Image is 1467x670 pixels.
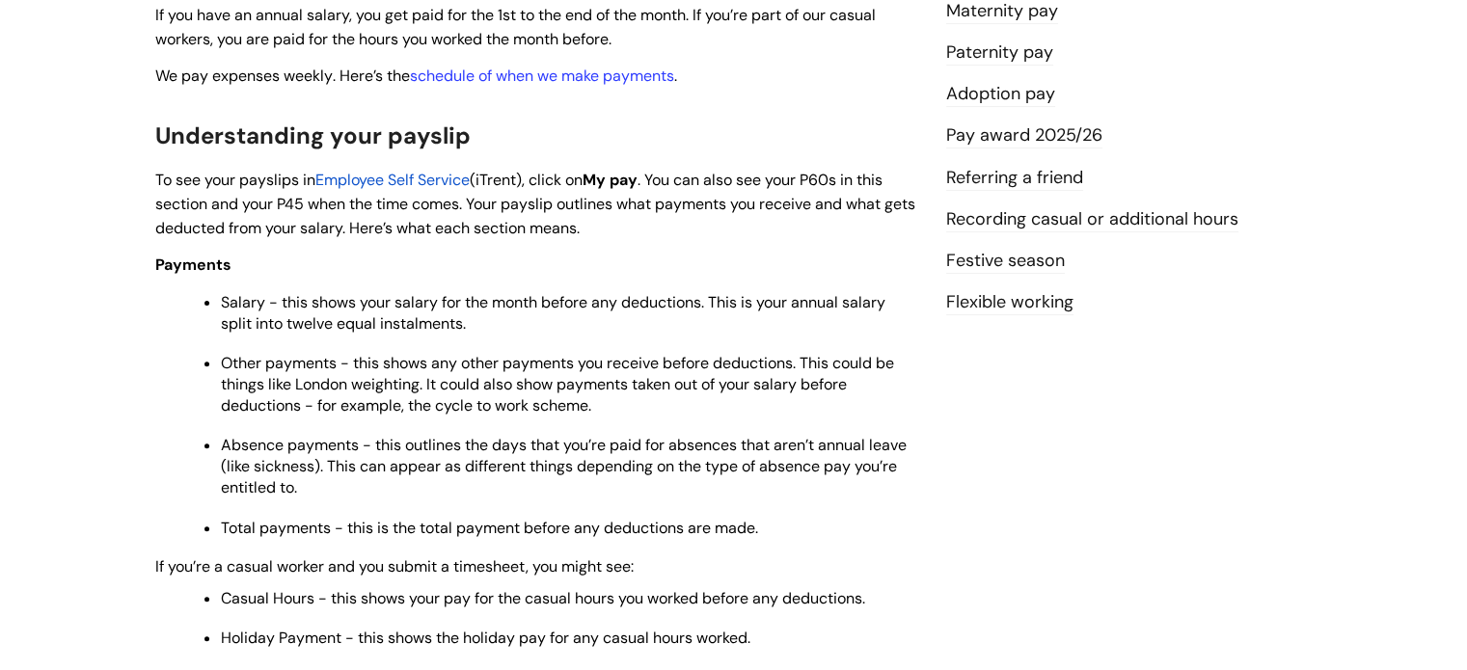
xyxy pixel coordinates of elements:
span: . You can also see your P60s in this section and your P45 when the time comes. Your payslip outli... [155,170,915,238]
span: . Here’s the . [155,66,677,86]
a: Flexible working [946,290,1073,315]
span: Casual Hours - this shows your pay for the casual hours you worked before any deductions. [221,588,865,608]
span: Holiday Payment - this shows the holiday pay for any casual hours worked. [221,628,750,648]
a: Paternity pay [946,40,1053,66]
span: Understanding your payslip [155,121,471,150]
span: If you’re a casual worker and you submit a timesheet, you might see: [155,556,634,576]
a: Pay award 2025/26 [946,123,1102,148]
span: Absence payments - this outlines the days that you’re paid for absences that aren’t annual leave ... [221,435,907,497]
a: Referring a friend [946,166,1083,191]
span: Payments [155,255,231,275]
span: Salary - this shows your salary for the month before any deductions. This is your annual salary s... [221,292,885,334]
span: Other payments - this shows any other payments you receive before deductions. This could be thing... [221,353,894,415]
span: (iTrent), click on [470,170,583,190]
a: Adoption pay [946,82,1055,107]
span: My pay [583,170,638,190]
span: To see your payslips in [155,170,315,190]
a: Festive season [946,249,1065,274]
a: Employee Self Service [315,170,470,190]
span: Total payments - this is the total payment before any deductions are made. [221,518,758,538]
span: If you have an annual salary, you get paid for the 1st to the end of the month. If you’re part of... [155,5,876,49]
span: We pay expenses weekly [155,66,333,86]
a: schedule of when we make payments [410,66,674,86]
a: Recording casual or additional hours [946,207,1238,232]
